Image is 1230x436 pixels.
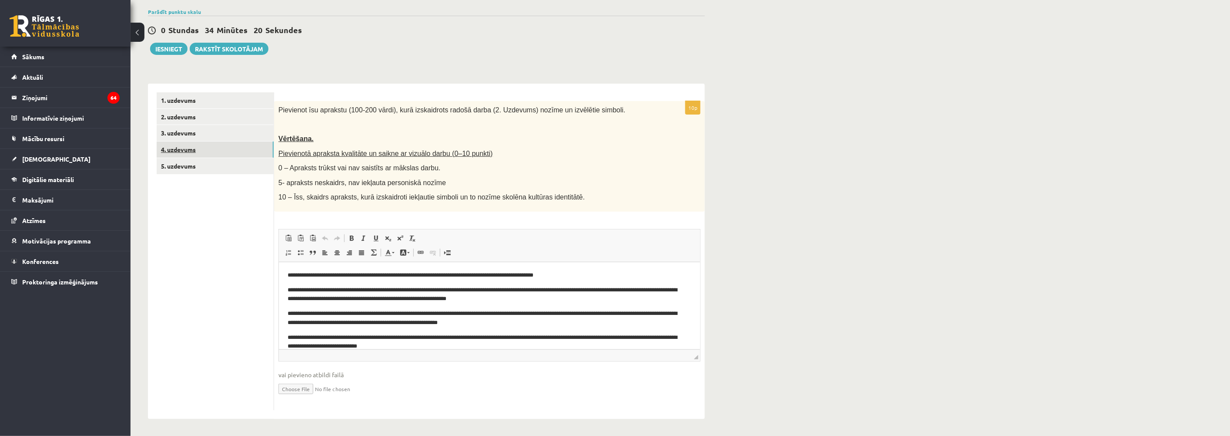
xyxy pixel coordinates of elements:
span: Digitālie materiāli [22,176,74,183]
span: 10 – Īss, skaidrs apraksts, kurā izskaidroti iekļautie simboli un to nozīme skolēna kultūras iden... [278,193,585,201]
a: Rakstīt skolotājam [190,43,268,55]
span: 0 – Apraksts trūkst vai nav saistīts ar mākslas darbu. [278,164,441,172]
a: Вставить (Ctrl+V) [282,233,295,244]
span: vai pievieno atbildi failā [278,370,700,379]
span: Pievienot īsu aprakstu (100-200 vārdi), kurā izskaidrots radošā darba (2. Uzdevums) nozīme un izv... [278,106,626,114]
span: 20 [254,25,262,35]
span: 0 [161,25,165,35]
a: 5. uzdevums [157,158,274,174]
a: Rīgas 1. Tālmācības vidusskola [10,15,79,37]
legend: Informatīvie ziņojumi [22,108,120,128]
a: Подстрочный индекс [382,233,394,244]
a: Повторить (Ctrl+Y) [331,233,343,244]
a: Отменить (Ctrl+Z) [319,233,331,244]
legend: Maksājumi [22,190,120,210]
a: Вставить/Редактировать ссылку (Ctrl+K) [415,247,427,258]
span: Minūtes [217,25,248,35]
a: Вставить / удалить маркированный список [295,247,307,258]
a: Konferences [11,251,120,271]
a: По правому краю [343,247,355,258]
span: Proktoringa izmēģinājums [22,278,98,286]
span: Pievienotā apraksta kvalitāte un saikne ar vizuālo darbu (0–10 punkti) [278,150,493,157]
a: По центру [331,247,343,258]
a: Aktuāli [11,67,120,87]
span: Sekundes [265,25,302,35]
span: [DEMOGRAPHIC_DATA] [22,155,90,163]
span: Mācību resursi [22,135,64,142]
a: Надстрочный индекс [394,233,406,244]
a: Полужирный (Ctrl+B) [345,233,358,244]
a: Parādīt punktu skalu [148,8,201,15]
span: 5- apraksts neskaidrs, nav iekļauta personiskā nozīme [278,179,446,186]
a: Atzīmes [11,210,120,230]
a: [DEMOGRAPHIC_DATA] [11,149,120,169]
a: Убрать ссылку [427,247,439,258]
a: 2. uzdevums [157,109,274,125]
a: Курсив (Ctrl+I) [358,233,370,244]
a: Informatīvie ziņojumi [11,108,120,128]
a: Sākums [11,47,120,67]
span: Stundas [168,25,199,35]
a: Maksājumi [11,190,120,210]
a: Цитата [307,247,319,258]
legend: Ziņojumi [22,88,120,108]
button: Iesniegt [150,43,188,55]
span: Motivācijas programma [22,237,91,245]
a: 3. uzdevums [157,125,274,141]
a: По левому краю [319,247,331,258]
a: 4. uzdevums [157,142,274,158]
span: Sākums [22,53,44,61]
span: Aktuāli [22,73,43,81]
a: Вставить / удалить нумерованный список [282,247,295,258]
a: Математика [368,247,380,258]
a: Подчеркнутый (Ctrl+U) [370,233,382,244]
a: Motivācijas programma [11,231,120,251]
span: 34 [205,25,214,35]
a: Цвет фона [397,247,412,258]
a: 1. uzdevums [157,92,274,108]
a: Вставить только текст (Ctrl+Shift+V) [295,233,307,244]
a: Ziņojumi64 [11,88,120,108]
a: Вставить из Word [307,233,319,244]
span: Перетащите для изменения размера [694,355,698,359]
a: Mācību resursi [11,128,120,149]
i: 64 [107,92,120,104]
a: Вставить разрыв страницы для печати [441,247,453,258]
p: 10p [685,101,700,115]
span: Vērtēšana. [278,135,314,142]
body: Визуальный текстовый редактор, wiswyg-editor-user-answer-47433889546560 [9,9,412,104]
a: Proktoringa izmēģinājums [11,272,120,292]
a: Убрать форматирование [406,233,419,244]
span: Konferences [22,257,59,265]
span: Atzīmes [22,216,46,224]
a: Цвет текста [382,247,397,258]
iframe: Визуальный текстовый редактор, wiswyg-editor-user-answer-47433889546560 [279,262,700,349]
a: Digitālie materiāli [11,169,120,189]
a: По ширине [355,247,368,258]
